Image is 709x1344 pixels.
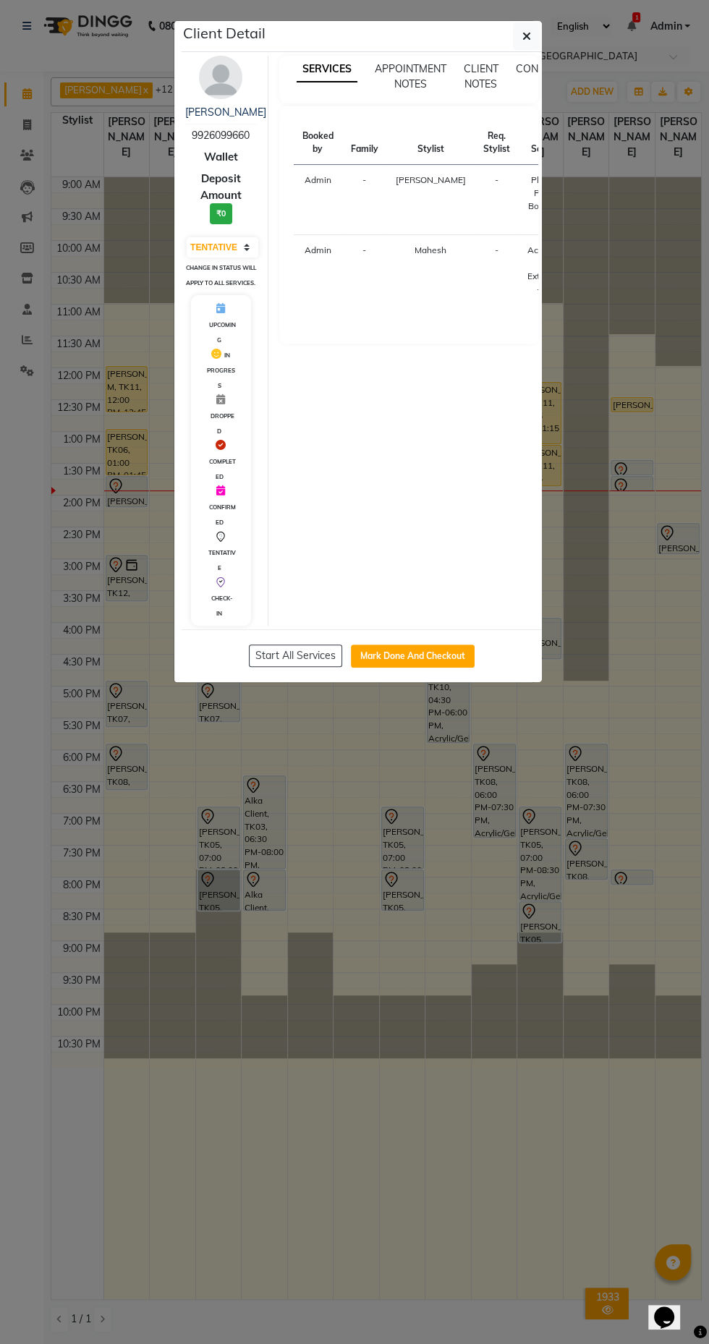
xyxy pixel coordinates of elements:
span: Deposit Amount [185,171,257,203]
small: Change in status will apply to all services. [186,264,256,286]
td: - [342,165,387,235]
a: [PERSON_NAME] [185,106,266,119]
td: - [475,165,519,235]
span: DROPPED [211,412,234,435]
span: [PERSON_NAME] [396,174,466,185]
span: CONSUMPTION [516,62,591,75]
button: Mark Done And Checkout [351,645,475,668]
th: Services [519,121,579,165]
td: - [342,235,387,318]
span: APPOINTMENT NOTES [375,62,446,90]
span: CLIENT NOTES [464,62,498,90]
span: CONFIRMED [209,503,236,526]
button: Start All Services [249,645,342,667]
span: COMPLETED [209,458,236,480]
span: CHECK-IN [211,595,233,617]
span: TENTATIVE [208,549,236,571]
span: Mahesh [415,244,446,255]
th: Req. Stylist [475,121,519,165]
td: Admin [294,235,342,318]
th: Booked by [294,121,342,165]
th: Family [342,121,387,165]
th: Stylist [387,121,475,165]
span: SERVICES [297,56,357,82]
span: Wallet [204,149,238,166]
h3: ₹0 [210,203,232,224]
iframe: chat widget [648,1286,695,1330]
span: UPCOMING [209,321,236,344]
h5: Client Detail [183,22,266,44]
div: Acrylic/Gel Plain Extensions - Both Hand [527,244,571,309]
td: - [475,235,519,318]
img: avatar [199,56,242,99]
span: 9926099660 [192,129,250,142]
td: Admin [294,165,342,235]
span: IN PROGRESS [207,352,235,389]
div: Plain Gel Polish - Both hand [527,174,571,213]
